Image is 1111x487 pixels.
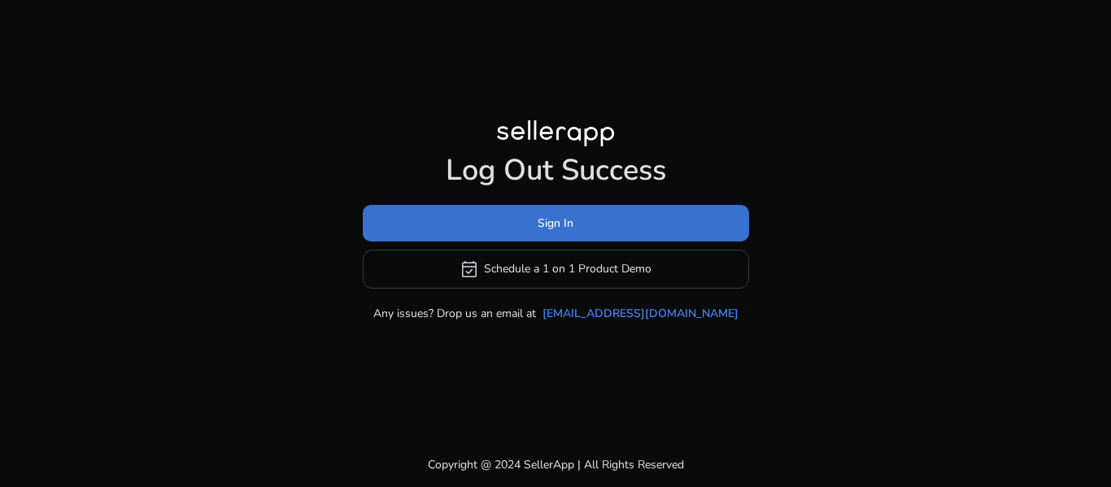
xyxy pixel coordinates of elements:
a: [EMAIL_ADDRESS][DOMAIN_NAME] [542,305,738,322]
p: Any issues? Drop us an email at [373,305,536,322]
span: event_available [460,259,479,279]
button: event_availableSchedule a 1 on 1 Product Demo [363,250,749,289]
button: Sign In [363,205,749,241]
span: Sign In [538,215,573,232]
h1: Log Out Success [363,153,749,188]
